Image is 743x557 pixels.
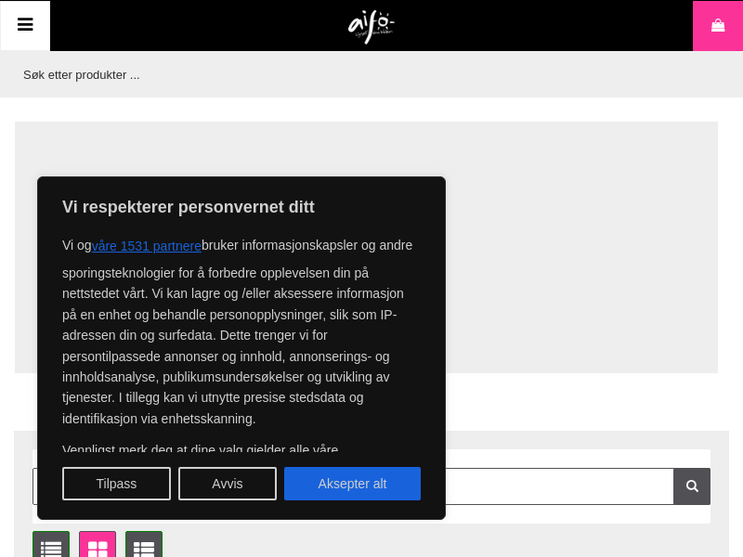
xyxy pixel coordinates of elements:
p: Vi respekterer personvernet ditt [62,196,421,218]
button: Aksepter alt [284,467,421,500]
button: Tilpass [62,467,171,500]
input: Søk etter produkter ... [14,51,720,97]
p: Vi og bruker informasjonskapsler og andre sporingsteknologier for å forbedre opplevelsen din på n... [62,229,421,429]
a: Ad:007 banner-header-aerotrac-1390x500.jpg [14,121,719,374]
input: Søk i resultat ... [33,468,710,505]
div: Vi respekterer personvernet ditt [37,176,446,520]
button: våre 1531 partnere [92,229,202,263]
a: Filter [673,468,710,505]
button: Avvis [178,467,277,500]
img: logo.png [348,10,396,45]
